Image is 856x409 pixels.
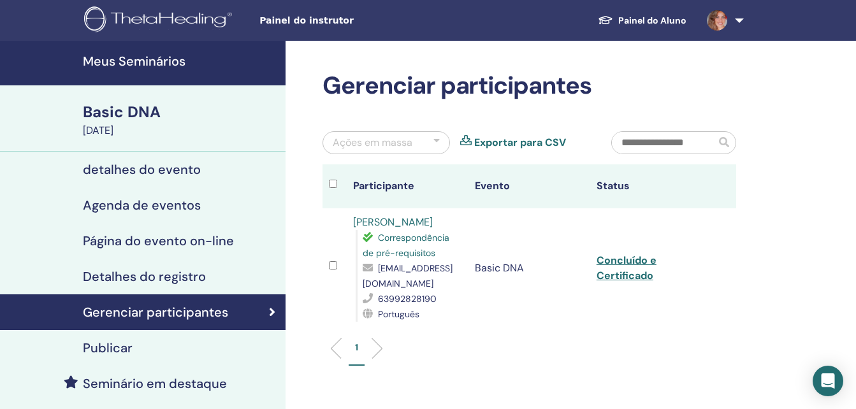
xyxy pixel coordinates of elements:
[75,101,286,138] a: Basic DNA[DATE]
[813,366,843,396] div: Open Intercom Messenger
[468,164,590,208] th: Evento
[597,254,657,282] a: Concluído e Certificado
[590,164,712,208] th: Status
[355,341,358,354] p: 1
[378,308,419,320] span: Português
[323,71,736,101] h2: Gerenciar participantes
[83,233,234,248] h4: Página do evento on-line
[707,10,727,31] img: default.jpg
[84,6,236,35] img: logo.png
[468,208,590,328] td: Basic DNA
[353,215,433,229] a: [PERSON_NAME]
[83,123,278,138] div: [DATE]
[83,305,228,320] h4: Gerenciar participantes
[83,162,201,177] h4: detalhes do evento
[83,376,227,391] h4: Seminário em destaque
[347,164,468,208] th: Participante
[363,232,449,259] span: Correspondência de pré-requisitos
[83,197,201,213] h4: Agenda de eventos
[333,135,412,150] div: Ações em massa
[83,269,206,284] h4: Detalhes do registro
[83,54,278,69] h4: Meus Seminários
[378,293,437,305] span: 63992828190
[598,15,613,25] img: graduation-cap-white.svg
[363,262,453,289] span: [EMAIL_ADDRESS][DOMAIN_NAME]
[83,340,133,355] h4: Publicar
[474,135,566,150] a: Exportar para CSV
[83,101,278,123] div: Basic DNA
[588,9,697,32] a: Painel do Aluno
[259,14,451,27] span: Painel do instrutor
